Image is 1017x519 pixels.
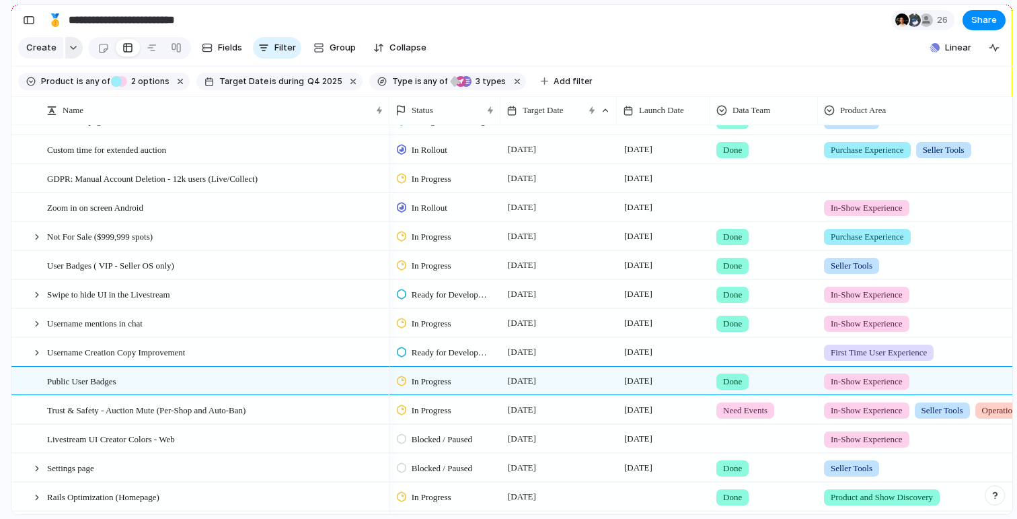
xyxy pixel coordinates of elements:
[621,460,656,476] span: [DATE]
[253,37,301,59] button: Filter
[44,9,66,31] button: 🥇
[26,41,57,55] span: Create
[831,462,872,475] span: Seller Tools
[41,75,74,88] span: Product
[921,404,963,417] span: Seller Tools
[389,41,426,55] span: Collapse
[47,141,166,157] span: Custom time for extended auction
[923,143,965,157] span: Seller Tools
[723,491,742,504] span: Done
[74,74,112,89] button: isany of
[937,13,952,27] span: 26
[412,462,472,475] span: Blocked / Paused
[47,460,94,475] span: Settings page
[971,13,997,27] span: Share
[47,199,143,215] span: Zoom in on screen Android
[504,460,539,476] span: [DATE]
[307,37,363,59] button: Group
[831,491,933,504] span: Product and Show Discovery
[47,373,116,388] span: Public User Badges
[945,41,971,55] span: Linear
[48,11,63,29] div: 🥇
[723,462,742,475] span: Done
[47,286,170,302] span: Swipe to hide UI in the Livestream
[77,75,83,88] span: is
[504,489,539,505] span: [DATE]
[196,37,248,59] button: Fields
[47,257,174,273] span: User Badges ( VIP - Seller OS only)
[47,315,143,331] span: Username mentions in chat
[925,38,977,58] button: Linear
[368,37,432,59] button: Collapse
[47,228,153,244] span: Not For Sale ($999,999 spots)
[63,104,83,117] span: Name
[218,41,242,55] span: Fields
[412,491,451,504] span: In Progress
[330,41,356,55] span: Group
[83,75,110,88] span: any of
[963,10,1006,30] button: Share
[274,41,296,55] span: Filter
[18,37,63,59] button: Create
[111,74,172,89] button: 2 options
[47,489,159,504] span: Rails Optimization (Homepage)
